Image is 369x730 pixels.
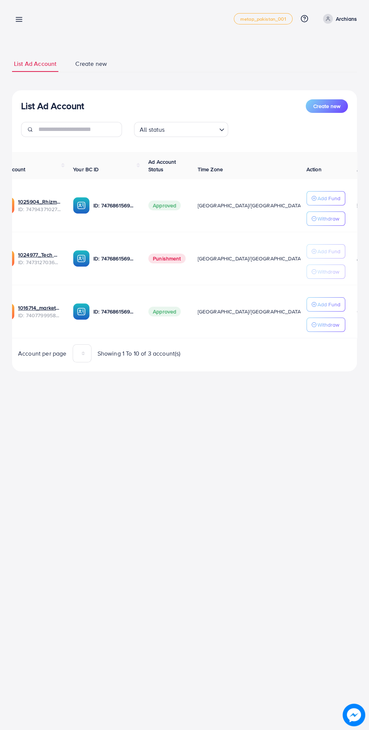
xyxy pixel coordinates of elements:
span: Create new [313,102,340,110]
p: ID: 7476861569385742352 [93,201,136,210]
img: image [343,704,365,726]
span: ID: 7473127036257615873 [18,259,61,266]
a: 1016714_marketbay_1724762849692 [18,304,61,312]
span: Ad Account Status [148,158,176,173]
span: Your BC ID [73,166,99,173]
p: Add Fund [317,247,340,256]
div: <span class='underline'>1024977_Tech Wave_1739972983986</span></br>7473127036257615873 [18,251,61,266]
span: ID: 7479437102770323473 [18,205,61,213]
span: ID: 7407799958096789521 [18,312,61,319]
button: Withdraw [306,265,345,279]
a: metap_pakistan_001 [234,13,293,24]
p: Withdraw [317,267,339,276]
span: [GEOGRAPHIC_DATA]/[GEOGRAPHIC_DATA] [198,202,302,209]
img: ic-ba-acc.ded83a64.svg [73,197,90,214]
span: [GEOGRAPHIC_DATA]/[GEOGRAPHIC_DATA] [198,255,302,262]
p: ID: 7476861569385742352 [93,307,136,316]
button: Withdraw [306,211,345,226]
button: Withdraw [306,318,345,332]
span: Punishment [148,254,186,263]
span: Approved [148,307,181,316]
input: Search for option [167,123,216,135]
p: ID: 7476861569385742352 [93,254,136,263]
button: Add Fund [306,191,345,205]
button: Add Fund [306,244,345,259]
p: Add Fund [317,194,340,203]
span: Account per page [18,349,67,358]
p: Withdraw [317,320,339,329]
span: Action [306,166,322,173]
span: metap_pakistan_001 [240,17,286,21]
span: [GEOGRAPHIC_DATA]/[GEOGRAPHIC_DATA] [198,308,302,315]
h3: List Ad Account [21,100,84,111]
p: Archians [336,14,357,23]
div: Search for option [134,122,228,137]
button: Add Fund [306,297,345,312]
a: Archians [320,14,357,24]
span: List Ad Account [14,59,56,68]
span: Create new [75,59,107,68]
p: Withdraw [317,214,339,223]
p: Add Fund [317,300,340,309]
span: All status [138,124,166,135]
a: 1024977_Tech Wave_1739972983986 [18,251,61,259]
div: <span class='underline'>1025904_Rhizmall Archbeat_1741442161001</span></br>7479437102770323473 [18,198,61,213]
span: Time Zone [198,166,223,173]
span: Showing 1 To 10 of 3 account(s) [98,349,181,358]
button: Create new [306,99,348,113]
span: Approved [148,201,181,210]
a: 1025904_Rhizmall Archbeat_1741442161001 [18,198,61,205]
div: <span class='underline'>1016714_marketbay_1724762849692</span></br>7407799958096789521 [18,304,61,319]
img: ic-ba-acc.ded83a64.svg [73,303,90,320]
img: ic-ba-acc.ded83a64.svg [73,250,90,267]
